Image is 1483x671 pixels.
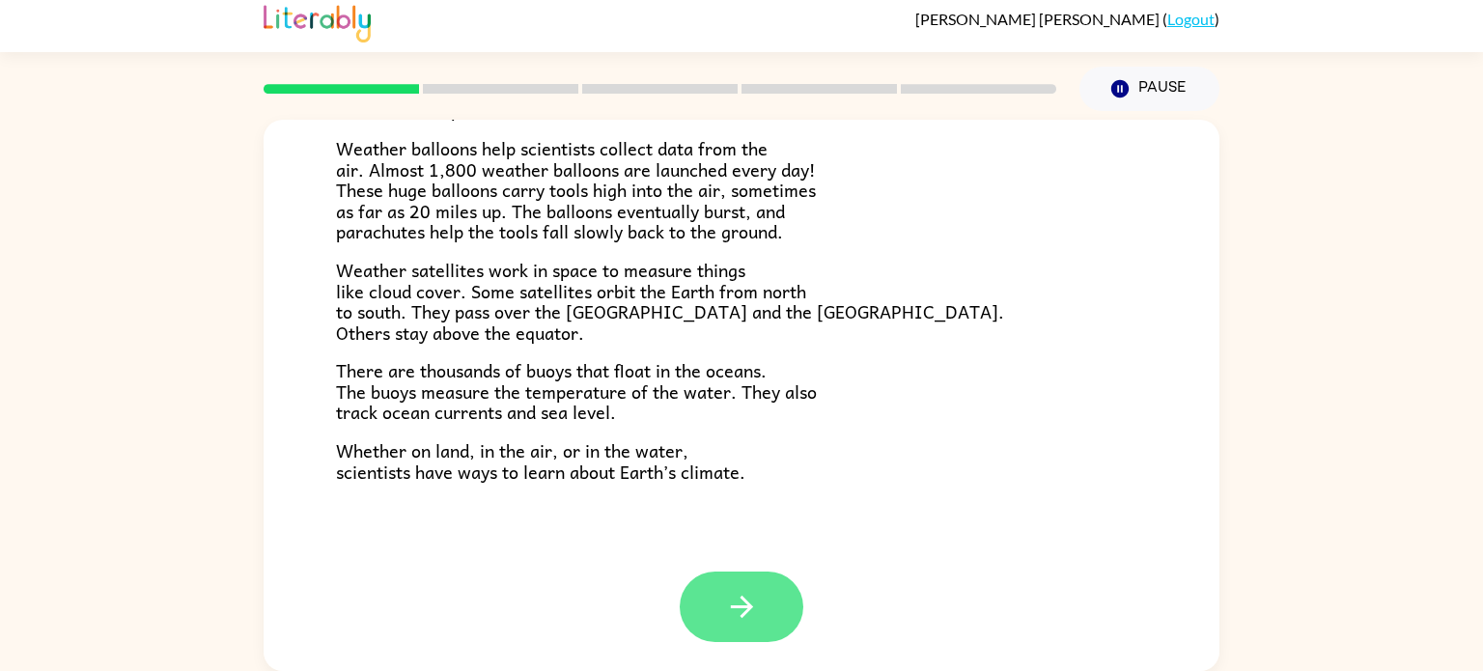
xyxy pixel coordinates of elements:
span: [PERSON_NAME] [PERSON_NAME] [915,10,1162,28]
a: Logout [1167,10,1215,28]
span: Whether on land, in the air, or in the water, scientists have ways to learn about Earth’s climate. [336,436,745,486]
button: Pause [1079,67,1219,111]
span: Weather satellites work in space to measure things like cloud cover. Some satellites orbit the Ea... [336,256,1004,347]
span: Weather balloons help scientists collect data from the air. Almost 1,800 weather balloons are lau... [336,134,816,245]
span: There are thousands of buoys that float in the oceans. The buoys measure the temperature of the w... [336,356,817,426]
div: ( ) [915,10,1219,28]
